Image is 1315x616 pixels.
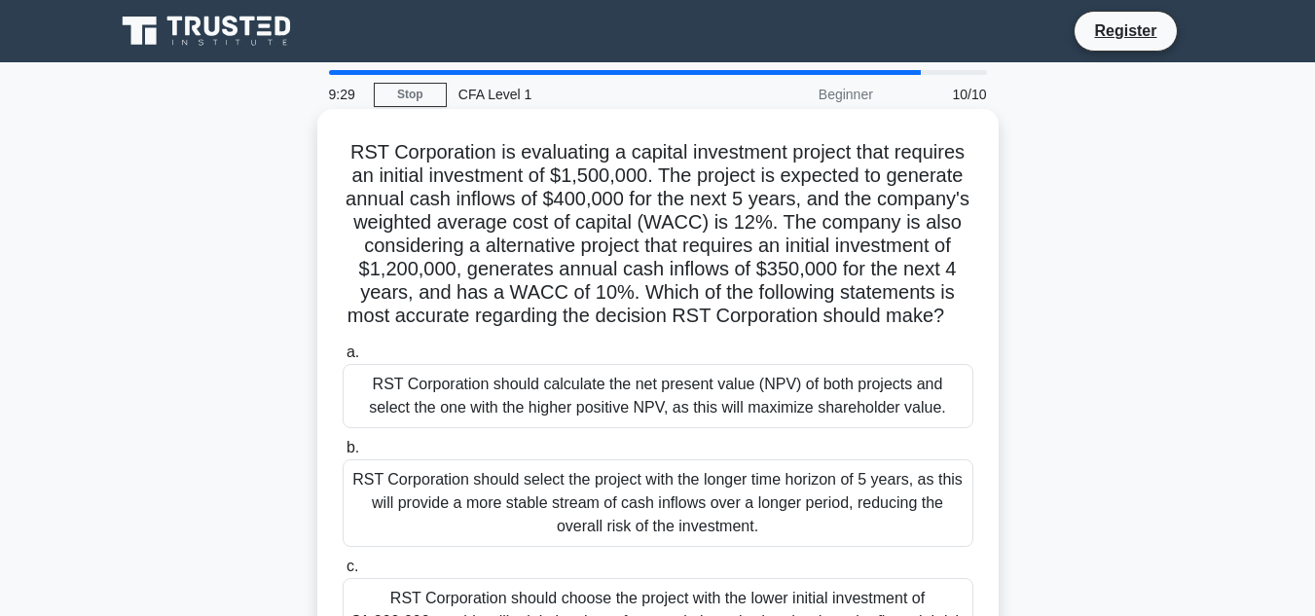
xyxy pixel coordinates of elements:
a: Register [1082,18,1168,43]
div: RST Corporation should select the project with the longer time horizon of 5 years, as this will p... [343,459,973,547]
h5: RST Corporation is evaluating a capital investment project that requires an initial investment of... [341,140,975,329]
div: 9:29 [317,75,374,114]
span: c. [347,558,358,574]
span: a. [347,344,359,360]
a: Stop [374,83,447,107]
div: 10/10 [885,75,999,114]
span: b. [347,439,359,455]
div: RST Corporation should calculate the net present value (NPV) of both projects and select the one ... [343,364,973,428]
div: Beginner [714,75,885,114]
div: CFA Level 1 [447,75,714,114]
